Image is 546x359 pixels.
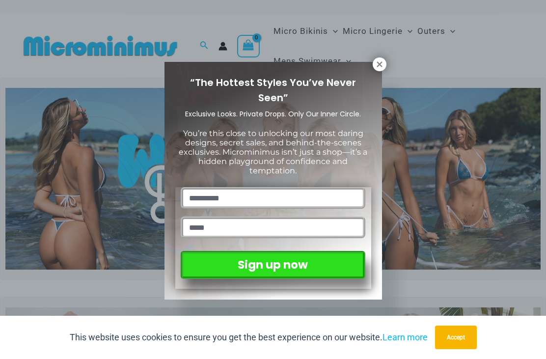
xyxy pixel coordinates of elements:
[382,332,428,342] a: Learn more
[435,326,477,349] button: Accept
[190,76,356,105] span: “The Hottest Styles You’ve Never Seen”
[181,251,365,279] button: Sign up now
[373,57,386,71] button: Close
[179,129,367,176] span: You’re this close to unlocking our most daring designs, secret sales, and behind-the-scenes exclu...
[70,330,428,345] p: This website uses cookies to ensure you get the best experience on our website.
[185,109,361,119] span: Exclusive Looks. Private Drops. Only Our Inner Circle.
